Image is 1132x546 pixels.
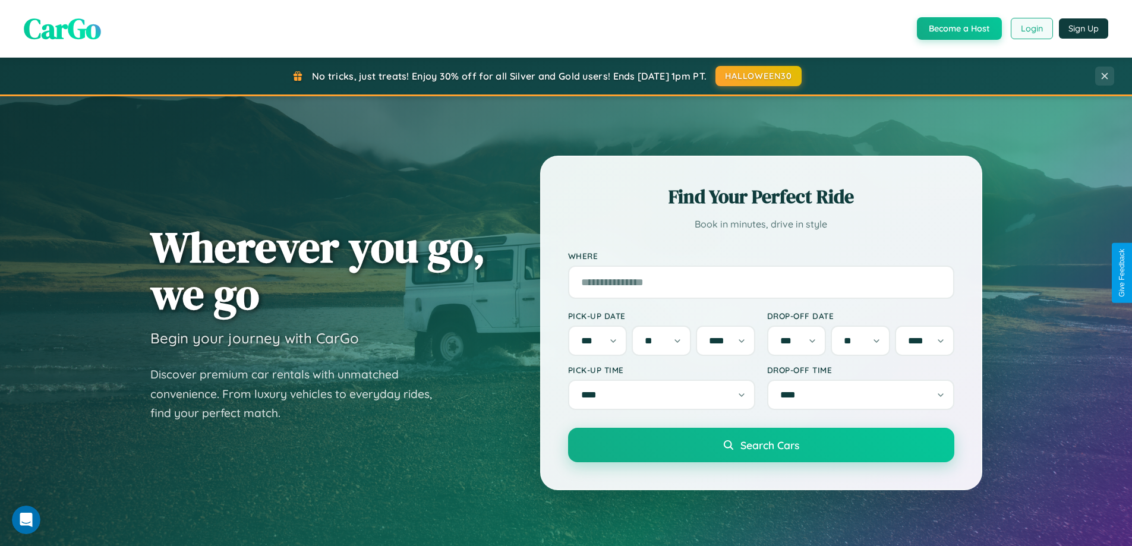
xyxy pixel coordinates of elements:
[1011,18,1053,39] button: Login
[12,506,40,534] iframe: Intercom live chat
[740,438,799,452] span: Search Cars
[568,251,954,261] label: Where
[150,223,485,317] h1: Wherever you go, we go
[568,311,755,321] label: Pick-up Date
[767,311,954,321] label: Drop-off Date
[1059,18,1108,39] button: Sign Up
[150,365,447,423] p: Discover premium car rentals with unmatched convenience. From luxury vehicles to everyday rides, ...
[715,66,802,86] button: HALLOWEEN30
[150,329,359,347] h3: Begin your journey with CarGo
[568,184,954,210] h2: Find Your Perfect Ride
[568,428,954,462] button: Search Cars
[917,17,1002,40] button: Become a Host
[1118,249,1126,297] div: Give Feedback
[312,70,707,82] span: No tricks, just treats! Enjoy 30% off for all Silver and Gold users! Ends [DATE] 1pm PT.
[568,365,755,375] label: Pick-up Time
[24,9,101,48] span: CarGo
[767,365,954,375] label: Drop-off Time
[568,216,954,233] p: Book in minutes, drive in style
